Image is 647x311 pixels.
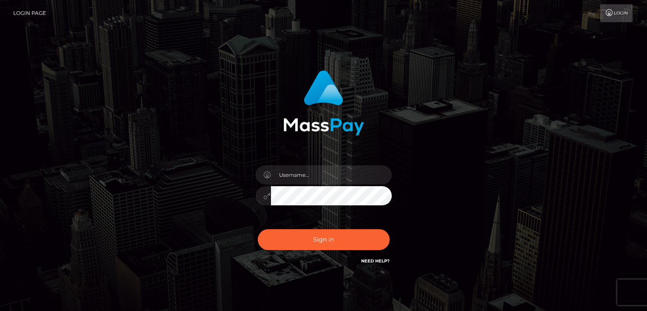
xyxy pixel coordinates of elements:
a: Login Page [13,4,46,22]
a: Login [600,4,633,22]
input: Username... [271,165,392,184]
button: Sign in [258,229,390,250]
img: MassPay Login [283,70,364,135]
a: Need Help? [361,258,390,264]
